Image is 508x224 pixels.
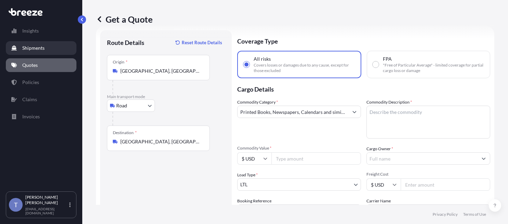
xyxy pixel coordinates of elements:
[22,79,39,86] p: Policies
[366,198,391,204] label: Carrier Name
[22,27,39,34] p: Insights
[182,39,222,46] p: Reset Route Details
[22,45,45,51] p: Shipments
[116,102,127,109] span: Road
[120,138,201,145] input: Destination
[113,130,137,135] div: Destination
[433,212,458,217] a: Privacy Policy
[25,194,68,205] p: [PERSON_NAME] [PERSON_NAME]
[367,152,477,165] input: Full name
[348,106,361,118] button: Show suggestions
[243,61,250,68] input: All risksCovers losses or damages due to any cause, except for those excluded
[366,99,412,106] label: Commodity Description
[237,99,278,106] label: Commodity Category
[237,204,361,217] input: Your internal reference
[237,172,258,178] span: Load Type
[6,24,76,38] a: Insights
[373,61,379,68] input: FPA"Free of Particular Average" - limited coverage for partial cargo loss or damage
[240,181,247,188] span: LTL
[6,41,76,55] a: Shipments
[401,178,490,191] input: Enter amount
[237,30,490,51] p: Coverage Type
[107,99,155,112] button: Select transport
[383,56,392,62] span: FPA
[477,152,490,165] button: Show suggestions
[6,93,76,106] a: Claims
[107,38,144,47] p: Route Details
[22,96,37,103] p: Claims
[237,178,361,191] button: LTL
[383,62,484,73] span: "Free of Particular Average" - limited coverage for partial cargo loss or damage
[107,94,225,99] p: Main transport mode
[113,59,128,65] div: Origin
[237,198,271,204] label: Booking Reference
[22,113,40,120] p: Invoices
[25,207,68,215] p: [EMAIL_ADDRESS][DOMAIN_NAME]
[271,152,361,165] input: Type amount
[463,212,486,217] a: Terms of Use
[22,62,38,69] p: Quotes
[254,56,271,62] span: All risks
[366,145,393,152] label: Cargo Owner
[6,58,76,72] a: Quotes
[172,37,225,48] button: Reset Route Details
[120,68,201,74] input: Origin
[96,14,153,25] p: Get a Quote
[237,145,361,151] span: Commodity Value
[254,62,355,73] span: Covers losses or damages due to any cause, except for those excluded
[366,172,490,177] span: Freight Cost
[6,110,76,123] a: Invoices
[238,106,348,118] input: Select a commodity type
[366,204,490,217] input: Enter name
[14,201,18,208] span: T
[237,78,490,99] p: Cargo Details
[6,75,76,89] a: Policies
